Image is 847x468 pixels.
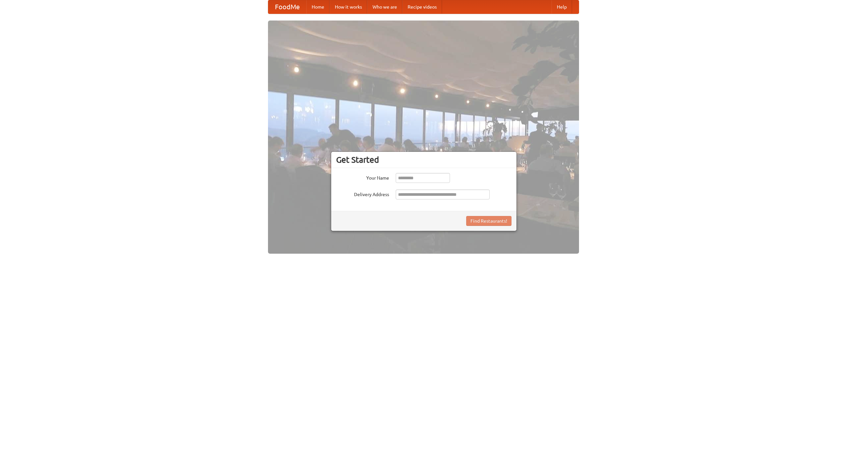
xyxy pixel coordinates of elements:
a: Who we are [367,0,402,14]
button: Find Restaurants! [466,216,512,226]
label: Your Name [336,173,389,181]
label: Delivery Address [336,190,389,198]
h3: Get Started [336,155,512,165]
a: FoodMe [268,0,306,14]
a: Home [306,0,330,14]
a: How it works [330,0,367,14]
a: Recipe videos [402,0,442,14]
a: Help [552,0,572,14]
